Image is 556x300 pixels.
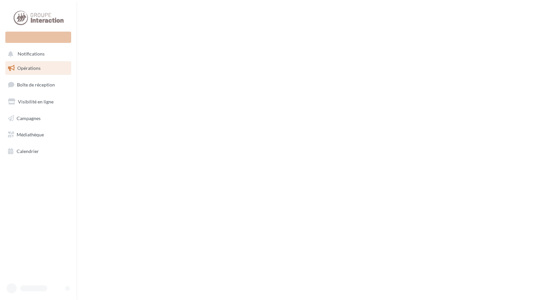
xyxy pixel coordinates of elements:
[17,132,44,137] span: Médiathèque
[5,32,71,43] div: Nouvelle campagne
[4,61,72,75] a: Opérations
[18,51,45,57] span: Notifications
[17,148,39,154] span: Calendrier
[4,77,72,92] a: Boîte de réception
[17,65,41,71] span: Opérations
[4,95,72,109] a: Visibilité en ligne
[17,82,55,87] span: Boîte de réception
[18,99,54,104] span: Visibilité en ligne
[4,144,72,158] a: Calendrier
[4,111,72,125] a: Campagnes
[4,128,72,142] a: Médiathèque
[17,115,41,121] span: Campagnes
